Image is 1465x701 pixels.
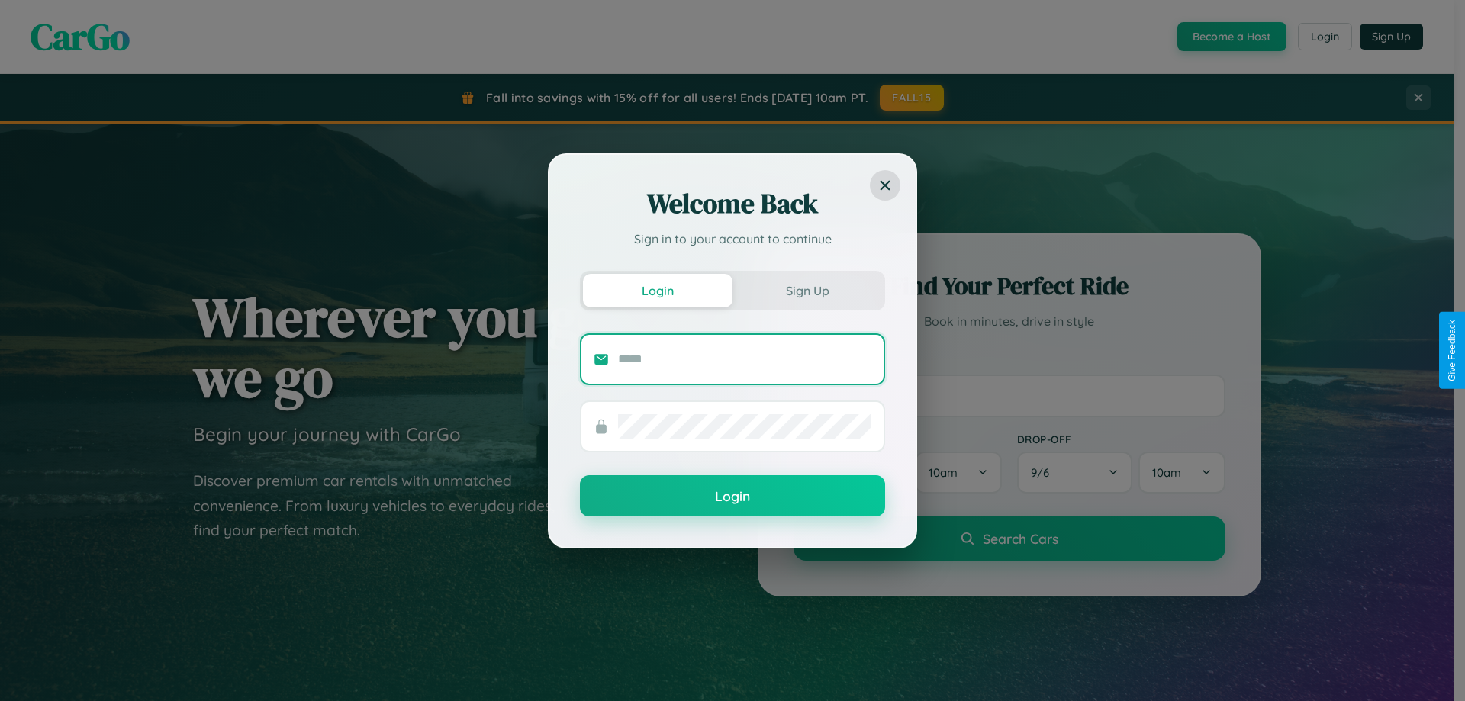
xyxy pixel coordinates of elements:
[580,230,885,248] p: Sign in to your account to continue
[1447,320,1457,381] div: Give Feedback
[580,475,885,516] button: Login
[583,274,732,307] button: Login
[580,185,885,222] h2: Welcome Back
[732,274,882,307] button: Sign Up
